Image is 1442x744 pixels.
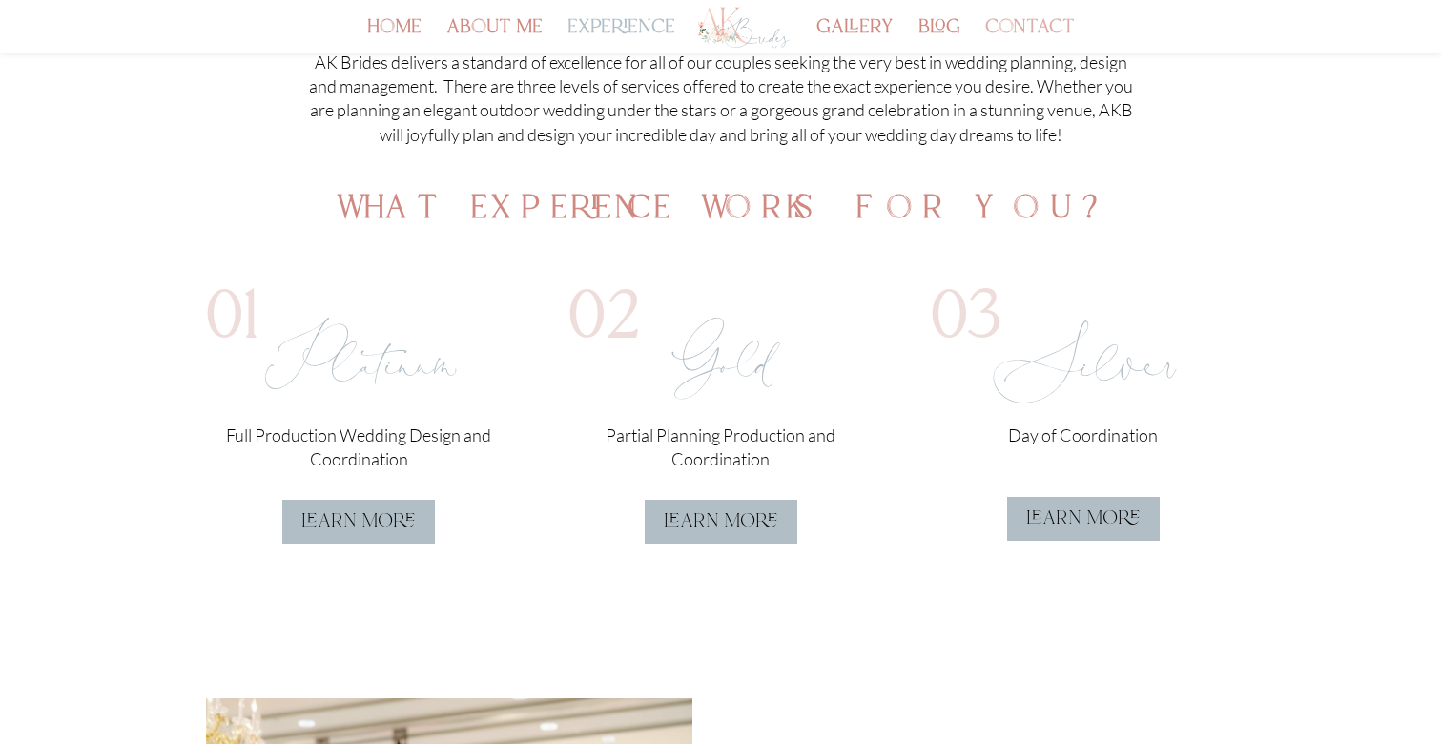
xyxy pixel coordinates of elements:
a: home [367,21,422,53]
h1: 03 [931,286,1236,362]
h2: what experience works for you? [206,193,1236,235]
p: Platinum [206,371,511,395]
a: contact [985,21,1075,53]
a: blog [918,21,960,53]
p: Full Production Wedding Design and Coordination [206,424,511,471]
p: Silver [931,371,1236,395]
a: learn more [1007,497,1160,541]
p: AK Brides delivers a standard of excellence for all of our couples seeking the very best in weddi... [301,51,1141,164]
a: learn more [645,500,797,544]
p: Partial Planning Production and Coordination [568,424,874,471]
h1: 02 [568,286,874,362]
a: learn more [282,500,435,544]
p: Gold [568,371,874,395]
img: Los Angeles Wedding Planner - AK Brides [696,5,792,51]
a: gallery [816,21,894,53]
p: Day of Coordination [931,424,1236,447]
a: about me [446,21,543,53]
a: experience [567,21,675,53]
h1: 01 [206,286,511,362]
